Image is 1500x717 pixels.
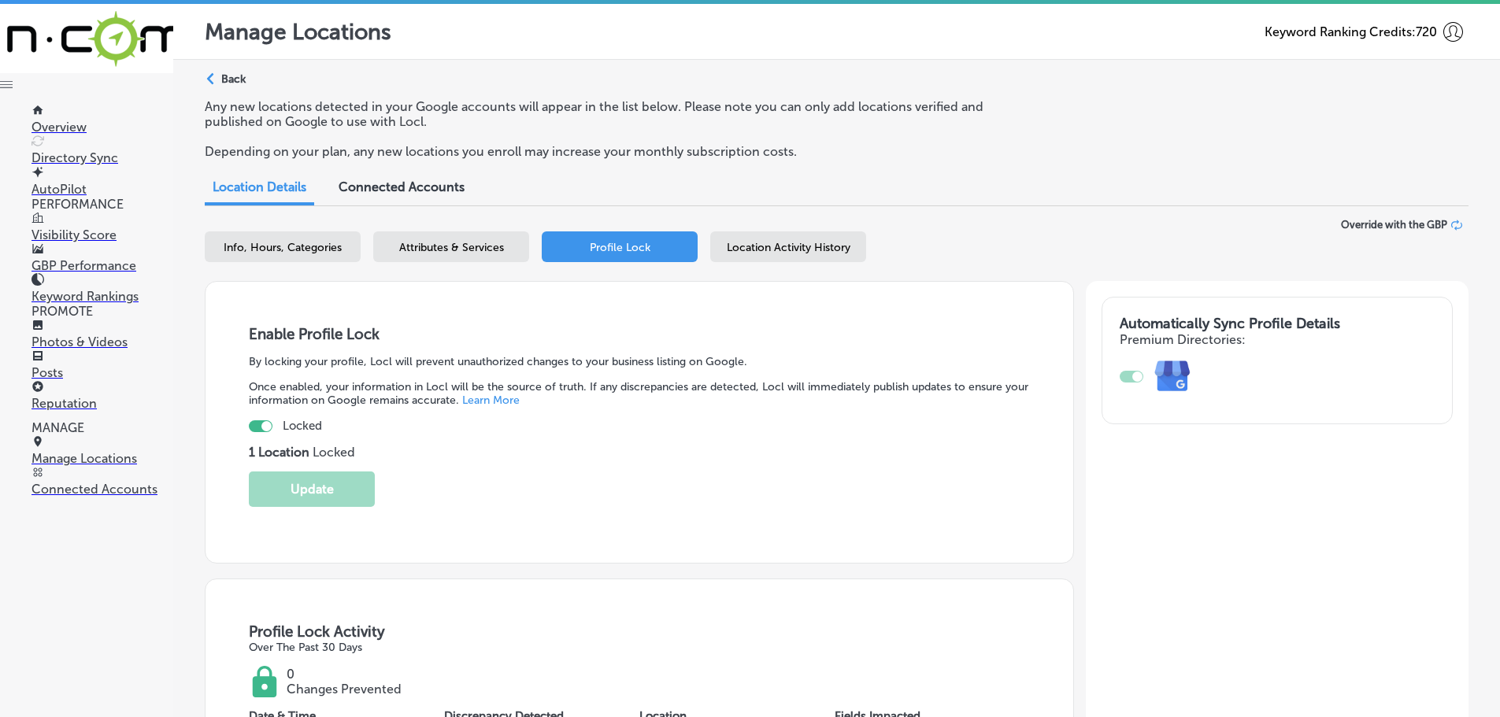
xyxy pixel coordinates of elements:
[31,396,173,411] p: Reputation
[287,667,402,682] p: 0
[31,334,173,349] p: Photos & Videos
[31,197,173,212] p: PERFORMANCE
[1143,347,1202,406] img: e7ababfa220611ac49bdb491a11684a6.png
[31,320,173,349] a: Photos & Videos
[339,179,465,194] span: Connected Accounts
[31,381,173,411] a: Reputation
[31,258,173,273] p: GBP Performance
[205,99,1026,129] p: Any new locations detected in your Google accounts will appear in the list below. Please note you...
[31,150,173,165] p: Directory Sync
[31,420,173,435] p: MANAGE
[249,325,1029,343] h3: Enable Profile Lock
[31,120,173,135] p: Overview
[205,19,391,45] p: Manage Locations
[213,179,306,194] span: Location Details
[249,355,1029,368] p: By locking your profile, Locl will prevent unauthorized changes to your business listing on Google.
[31,289,173,304] p: Keyword Rankings
[31,350,173,380] a: Posts
[249,623,1030,641] h3: Profile Lock Activity
[462,394,520,407] a: Learn More
[727,241,850,254] span: Location Activity History
[1120,315,1435,332] h3: Automatically Sync Profile Details
[31,167,173,197] a: AutoPilot
[287,682,402,697] p: Changes Prevented
[249,445,313,460] strong: 1 Location
[31,243,173,273] a: GBP Performance
[31,451,173,466] p: Manage Locations
[31,213,173,242] a: Visibility Score
[249,641,402,654] p: Over The Past 30 Days
[221,72,246,86] p: Back
[1341,219,1447,231] span: Override with the GBP
[31,482,173,497] p: Connected Accounts
[31,105,173,135] a: Overview
[31,436,173,466] a: Manage Locations
[205,144,1026,159] p: Depending on your plan, any new locations you enroll may increase your monthly subscription costs.
[399,241,504,254] span: Attributes & Services
[31,467,173,497] a: Connected Accounts
[590,241,650,254] span: Profile Lock
[249,380,1029,407] p: Once enabled, your information in Locl will be the source of truth. If any discrepancies are dete...
[31,274,173,304] a: Keyword Rankings
[249,445,1029,460] p: Locked
[31,182,173,197] p: AutoPilot
[31,365,173,380] p: Posts
[249,471,375,507] button: Update
[224,241,342,254] span: Info, Hours, Categories
[31,304,173,319] p: PROMOTE
[283,419,322,433] p: Locked
[31,135,173,165] a: Directory Sync
[1265,24,1437,39] span: Keyword Ranking Credits: 720
[31,227,173,242] p: Visibility Score
[1120,332,1435,347] h4: Premium Directories:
